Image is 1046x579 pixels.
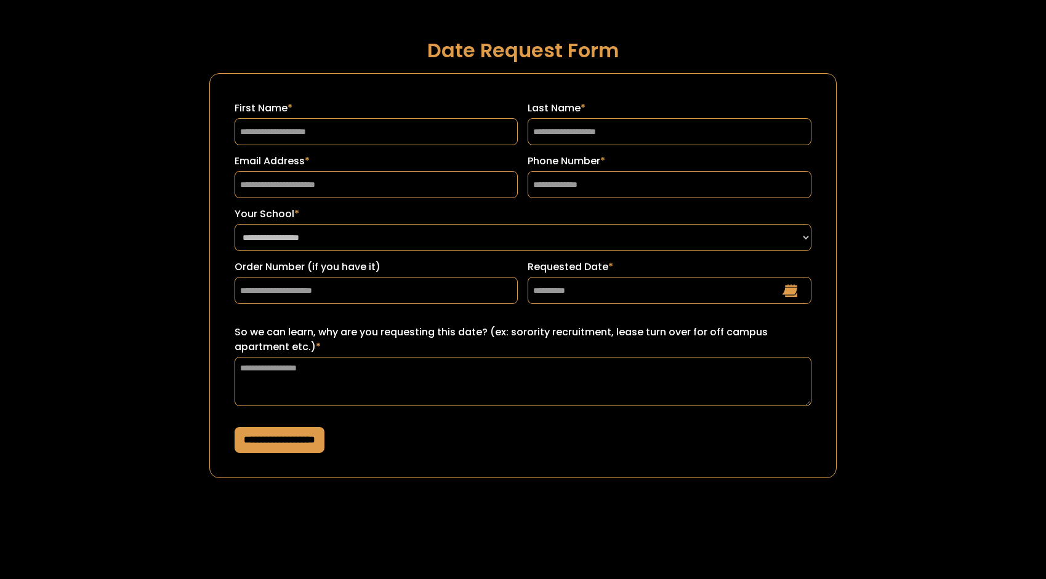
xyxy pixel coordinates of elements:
[528,101,811,116] label: Last Name
[528,154,811,169] label: Phone Number
[235,207,811,222] label: Your School
[235,325,811,354] label: So we can learn, why are you requesting this date? (ex: sorority recruitment, lease turn over for...
[209,39,837,61] h1: Date Request Form
[209,73,837,478] form: Request a Date Form
[235,101,518,116] label: First Name
[528,260,811,274] label: Requested Date
[235,260,518,274] label: Order Number (if you have it)
[235,154,518,169] label: Email Address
